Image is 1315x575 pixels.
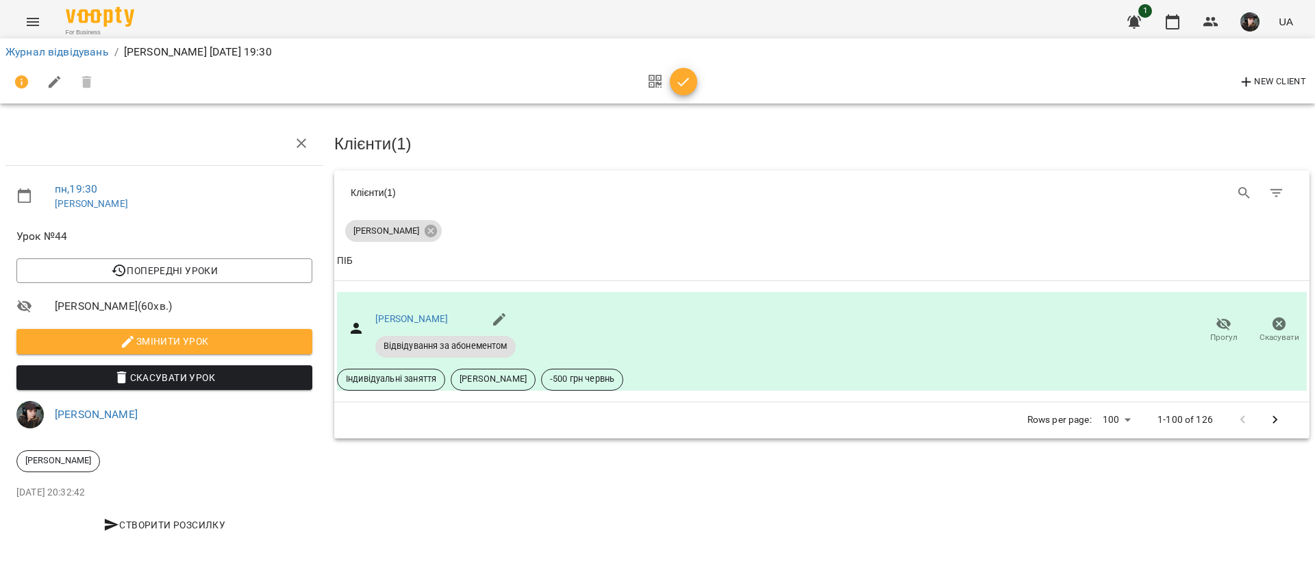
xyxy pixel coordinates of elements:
p: Rows per page: [1027,413,1092,427]
a: [PERSON_NAME] [375,313,449,324]
div: [PERSON_NAME] [16,450,100,472]
p: [PERSON_NAME] [DATE] 19:30 [124,44,272,60]
img: 263e74ab04eeb3646fb982e871862100.jpg [1240,12,1260,32]
button: Змінити урок [16,329,312,354]
button: Menu [16,5,49,38]
span: Скасувати [1260,332,1299,343]
button: New Client [1235,71,1310,93]
span: [PERSON_NAME] [345,225,427,237]
span: Скасувати Урок [27,369,301,386]
div: 100 [1097,410,1136,430]
div: Sort [337,253,353,269]
span: -500 грн червнь [542,373,623,385]
p: [DATE] 20:32:42 [16,486,312,500]
a: Журнал відвідувань [5,45,109,58]
img: 263e74ab04eeb3646fb982e871862100.jpg [16,401,44,428]
div: Клієнти ( 1 ) [351,186,812,199]
button: Створити розсилку [16,513,312,537]
li: / [114,44,118,60]
span: UA [1279,14,1293,29]
span: Змінити урок [27,333,301,350]
div: ПІБ [337,253,353,269]
nav: breadcrumb [5,44,1310,60]
p: 1-100 of 126 [1157,413,1213,427]
span: Створити розсилку [22,517,307,533]
span: 1 [1138,4,1152,18]
a: [PERSON_NAME] [55,198,128,209]
span: [PERSON_NAME] [451,373,535,385]
button: Фільтр [1260,177,1293,210]
span: Урок №44 [16,228,312,245]
span: Попередні уроки [27,262,301,279]
button: Скасувати [1251,311,1307,350]
span: For Business [66,28,134,37]
button: Next Page [1259,404,1292,437]
span: Індивідуальні заняття [338,373,444,385]
button: Попередні уроки [16,258,312,283]
img: Voopty Logo [66,7,134,27]
span: ПІБ [337,253,1307,269]
div: [PERSON_NAME] [345,220,442,242]
button: Скасувати Урок [16,365,312,390]
a: пн , 19:30 [55,182,97,195]
span: [PERSON_NAME] [17,454,99,467]
span: New Client [1238,74,1306,90]
button: Прогул [1196,311,1251,350]
button: Search [1228,177,1261,210]
button: UA [1273,9,1299,34]
span: Прогул [1210,332,1238,343]
span: Відвідування за абонементом [375,340,516,352]
a: [PERSON_NAME] [55,408,138,421]
div: Table Toolbar [334,171,1310,215]
span: [PERSON_NAME] ( 60 хв. ) [55,298,312,315]
h3: Клієнти ( 1 ) [334,135,1310,153]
